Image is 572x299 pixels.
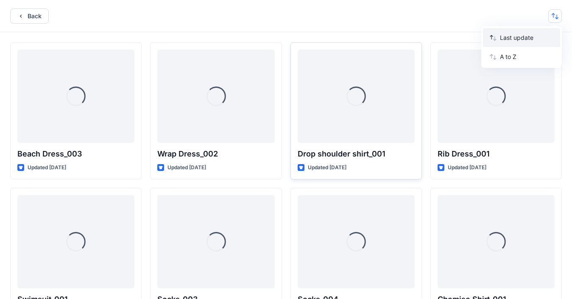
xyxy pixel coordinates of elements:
p: A to Z [500,52,553,61]
p: Updated [DATE] [167,163,206,172]
p: Updated [DATE] [308,163,346,172]
p: Beach Dress_003 [17,148,134,160]
p: Rib Dress_001 [438,148,555,160]
p: Updated [DATE] [448,163,486,172]
p: Wrap Dress_002 [157,148,274,160]
p: Updated [DATE] [28,163,66,172]
p: Last update [500,33,553,42]
button: Back [10,8,49,24]
p: Drop shoulder shirt_001 [298,148,415,160]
